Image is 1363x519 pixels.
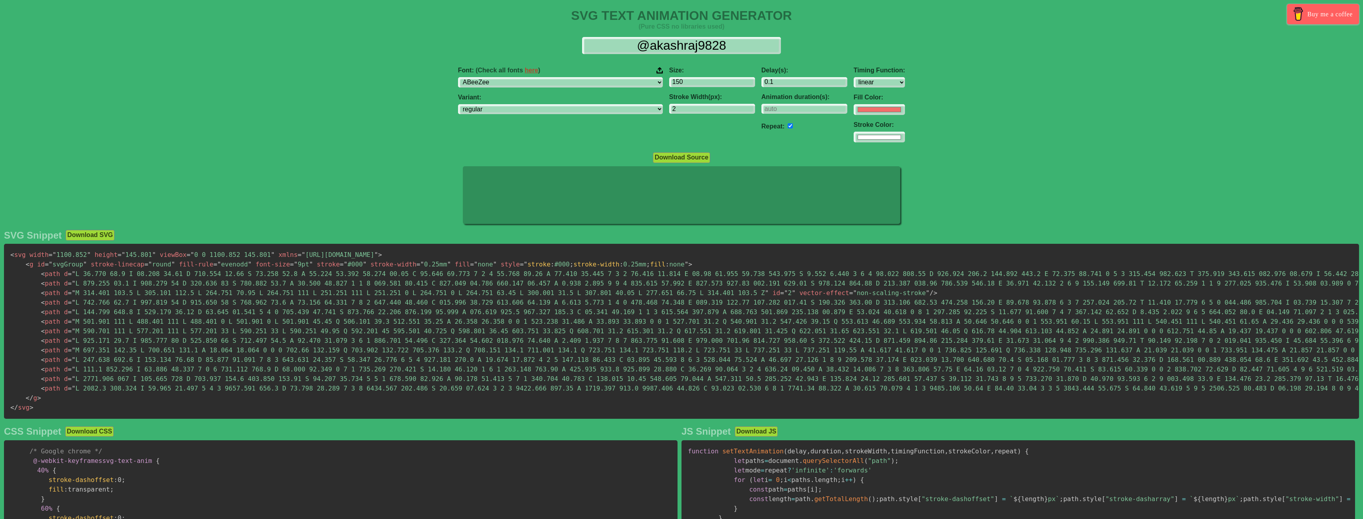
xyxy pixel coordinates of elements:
[787,447,1017,455] span: delay duration strokeWidth timingFunction strokeColor repeat
[1014,495,1021,503] span: ${
[829,467,833,474] span: :
[872,495,876,503] span: )
[64,337,68,344] span: d
[688,260,692,268] span: >
[214,260,217,268] span: =
[784,486,788,493] span: =
[765,457,769,465] span: =
[930,289,937,297] span: />
[64,346,68,354] span: d
[458,94,663,101] label: Variant:
[110,486,114,493] span: ;
[4,426,61,437] h2: CSS Snippet
[1236,495,1240,503] span: `
[1048,495,1056,503] span: px
[118,251,122,259] span: =
[768,476,772,484] span: =
[653,152,710,163] button: Download Source
[528,260,551,268] span: stroke
[41,280,45,287] span: <
[114,476,118,484] span: :
[179,260,214,268] span: fill-rule
[1175,495,1179,503] span: ]
[65,426,114,437] button: Download CSS
[1354,495,1358,503] span: `
[10,404,18,411] span: </
[68,365,72,373] span: =
[190,251,194,259] span: "
[68,318,72,325] span: =
[416,260,451,268] span: 0.25mm
[1239,495,1243,503] span: ;
[666,260,670,268] span: :
[1307,7,1353,21] span: Buy me a coffee
[895,457,899,465] span: ;
[41,356,45,363] span: <
[761,93,847,101] label: Animation duration(s):
[160,251,186,259] span: viewBox
[10,251,14,259] span: <
[37,394,41,402] span: >
[669,104,755,114] input: 2px
[29,404,33,411] span: >
[1182,495,1186,503] span: =
[918,495,922,503] span: [
[41,375,45,383] span: <
[1190,495,1194,503] span: `
[734,505,738,512] span: }
[520,260,527,268] span: ="
[41,346,45,354] span: <
[761,467,765,474] span: =
[68,299,72,306] span: =
[474,260,478,268] span: "
[753,476,765,484] span: let
[761,67,847,74] label: Delay(s):
[41,337,60,344] span: path
[41,385,60,392] span: path
[420,260,424,268] span: "
[64,356,68,363] span: d
[791,467,829,474] span: 'infinite'
[68,289,769,297] span: M 314.401 103.5 L 305.101 112.5 L 264.751 70.95 L 264.751 111 L 251.251 111 L 251.251 0 L 264.751...
[56,505,60,512] span: {
[1079,495,1083,503] span: .
[833,467,872,474] span: 'forwards'
[788,476,792,484] span: <
[650,260,666,268] span: fill
[868,495,872,503] span: (
[926,289,930,297] span: "
[41,308,60,316] span: path
[10,404,29,411] span: svg
[761,104,847,114] input: auto
[363,260,367,268] span: "
[551,260,555,268] span: :
[256,260,290,268] span: font-size
[761,123,785,130] label: Repeat:
[186,251,190,259] span: =
[1285,495,1339,503] span: "stroke-width"
[344,260,348,268] span: "
[41,318,60,325] span: path
[780,289,796,297] span: 2
[455,260,470,268] span: fill
[1228,495,1235,503] span: px
[895,495,899,503] span: .
[68,356,72,363] span: =
[41,356,60,363] span: path
[582,37,781,54] input: Input Text Here
[470,260,497,268] span: none
[68,346,72,354] span: =
[854,67,905,74] label: Timing Function:
[573,260,619,268] span: stroke-width
[944,447,948,455] span: ,
[852,476,856,484] span: )
[493,260,497,268] span: "
[371,260,417,268] span: stroke-width
[49,486,64,493] span: fill
[171,260,175,268] span: "
[52,251,56,259] span: "
[799,457,803,465] span: .
[837,476,841,484] span: ;
[72,375,76,383] span: "
[49,251,52,259] span: =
